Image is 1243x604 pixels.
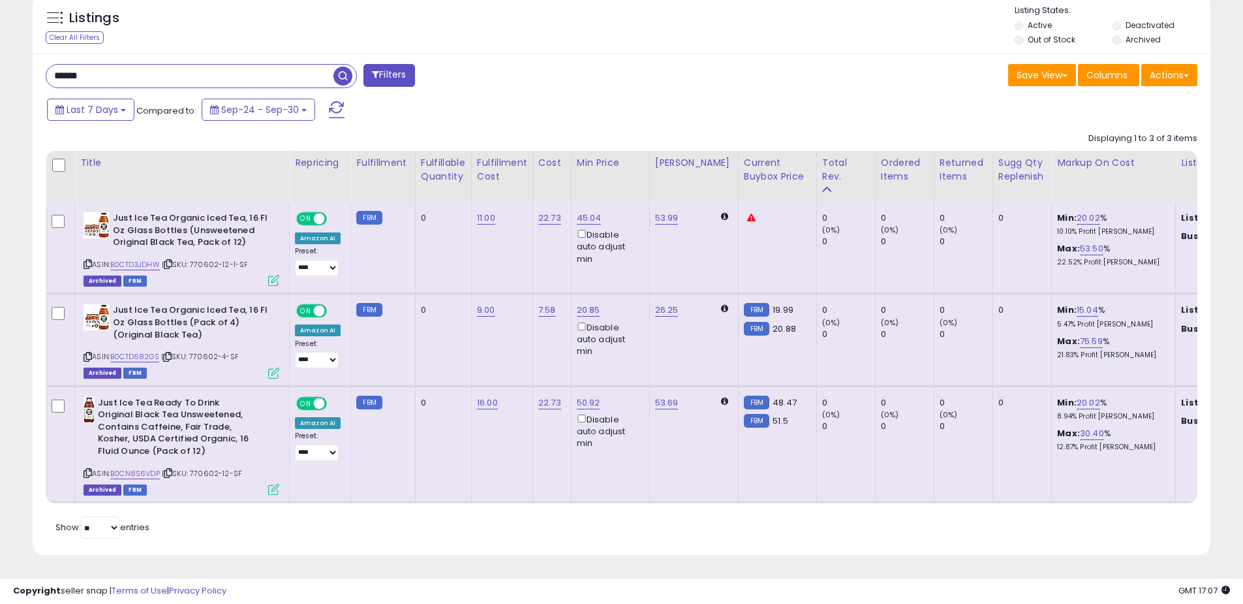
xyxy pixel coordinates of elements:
div: Returned Items [940,156,987,183]
span: | SKU: 770602-12-1-SF [162,259,249,270]
a: 30.40 [1080,427,1104,440]
div: Current Buybox Price [744,156,811,183]
span: Show: entries [55,521,149,533]
div: [PERSON_NAME] [655,156,733,170]
div: seller snap | | [13,585,226,597]
small: FBM [744,322,769,336]
div: 0 [940,421,992,432]
div: 0 [421,304,461,316]
a: 75.59 [1080,335,1103,348]
span: Compared to: [136,104,196,117]
a: 53.69 [655,396,679,409]
b: Max: [1057,242,1080,255]
div: % [1057,428,1165,452]
div: Disable auto adjust min [577,412,639,450]
a: B0CTD682GS [110,351,159,362]
span: Listings that have been deleted from Seller Central [84,368,121,379]
div: ASIN: [84,397,279,494]
span: | SKU: 770602-4-SF [161,351,239,362]
small: FBM [744,303,769,317]
span: Listings that have been deleted from Seller Central [84,276,121,287]
div: 0 [881,304,934,316]
div: Amazon AI [295,417,341,429]
div: Title [80,156,284,170]
div: Repricing [295,156,345,170]
div: Min Price [577,156,644,170]
a: 26.25 [655,304,679,317]
button: Sep-24 - Sep-30 [202,99,315,121]
div: Displaying 1 to 3 of 3 items [1088,133,1197,145]
a: 20.85 [577,304,600,317]
div: Fulfillment [356,156,409,170]
small: (0%) [881,317,899,328]
div: % [1057,336,1165,360]
div: Preset: [295,432,341,461]
strong: Copyright [13,584,61,597]
div: 0 [822,304,875,316]
span: FBM [123,276,147,287]
div: 0 [881,236,934,247]
b: Max: [1057,335,1080,347]
button: Save View [1008,64,1076,86]
div: Preset: [295,247,341,276]
button: Last 7 Days [47,99,134,121]
a: 7.58 [538,304,556,317]
div: % [1057,212,1165,236]
span: OFF [325,398,346,409]
a: 9.00 [477,304,495,317]
div: Amazon AI [295,325,341,336]
p: 8.94% Profit [PERSON_NAME] [1057,412,1165,421]
a: Privacy Policy [169,584,226,597]
span: Sep-24 - Sep-30 [221,103,299,116]
small: FBM [356,211,382,225]
div: 0 [998,304,1042,316]
p: 5.47% Profit [PERSON_NAME] [1057,320,1165,329]
th: The percentage added to the cost of goods (COGS) that forms the calculator for Min & Max prices. [1052,151,1176,202]
label: Deactivated [1126,20,1174,31]
small: FBM [356,396,382,409]
div: Clear All Filters [46,31,104,44]
b: Max: [1057,427,1080,439]
span: | SKU: 770602-12-SF [162,468,242,479]
b: Just Ice Tea Ready To Drink Original Black Tea Unsweetened, Contains Caffeine, Fair Trade, Kosher... [98,397,256,461]
img: 415Ez6SuOBL._SL40_.jpg [84,397,95,423]
div: 0 [881,212,934,224]
a: 15.04 [1077,304,1098,317]
span: OFF [325,214,346,225]
div: 0 [940,212,992,224]
div: Disable auto adjust min [577,320,639,358]
small: (0%) [822,225,840,235]
span: ON [298,306,314,317]
div: Total Rev. [822,156,870,183]
div: 0 [940,328,992,340]
a: 16.00 [477,396,498,409]
div: 0 [822,421,875,432]
div: Amazon AI [295,232,341,244]
button: Columns [1078,64,1139,86]
div: % [1057,243,1165,267]
small: FBM [744,414,769,428]
b: Min: [1057,304,1077,316]
span: 2025-10-8 17:07 GMT [1178,584,1230,597]
b: Listed Price: [1181,212,1240,224]
p: Listing States: [1015,5,1210,17]
div: Disable auto adjust min [577,227,639,265]
small: (0%) [940,409,958,420]
small: (0%) [822,317,840,328]
img: 41eJi7Dkv0L._SL40_.jpg [84,304,110,330]
div: Sugg Qty Replenish [998,156,1047,183]
a: 20.02 [1077,396,1100,409]
label: Out of Stock [1028,34,1075,45]
a: 50.92 [577,396,600,409]
div: 0 [940,304,992,316]
small: (0%) [881,225,899,235]
span: 19.99 [773,304,793,316]
div: 0 [421,397,461,409]
a: 22.73 [538,212,561,225]
div: % [1057,397,1165,421]
div: 0 [881,421,934,432]
div: 0 [421,212,461,224]
b: Just Ice Tea Organic Iced Tea, 16 Fl Oz Glass Bottles (Unsweetened Original Black Tea, Pack of 12) [113,212,271,252]
span: OFF [325,306,346,317]
p: 21.83% Profit [PERSON_NAME] [1057,351,1165,360]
